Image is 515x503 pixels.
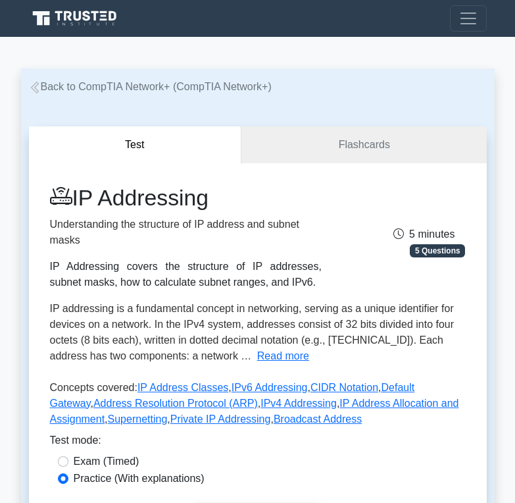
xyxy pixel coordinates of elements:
a: IP Address Allocation and Assignment [50,398,459,425]
a: Supernetting [108,413,168,425]
a: Private IP Addressing [170,413,271,425]
span: 5 minutes [393,228,454,240]
div: Test mode: [50,433,466,454]
p: Understanding the structure of IP address and subnet masks [50,217,322,248]
a: Flashcards [241,126,486,164]
button: Read more [257,348,309,364]
p: Concepts covered: , , , , , , , , , [50,380,466,433]
a: Default Gateway [50,382,415,409]
a: IPv6 Addressing [232,382,308,393]
a: Address Resolution Protocol (ARP) [93,398,258,409]
a: Back to CompTIA Network+ (CompTIA Network+) [29,81,272,92]
button: Test [29,126,242,164]
label: Exam (Timed) [74,454,139,469]
button: Toggle navigation [450,5,487,32]
span: IP addressing is a fundamental concept in networking, serving as a unique identifier for devices ... [50,303,454,361]
a: IP Address Classes [137,382,228,393]
a: IPv4 Addressing [260,398,337,409]
span: 5 Questions [410,244,465,257]
div: IP Addressing covers the structure of IP addresses, subnet masks, how to calculate subnet ranges,... [50,259,322,290]
label: Practice (With explanations) [74,471,205,487]
h1: IP Addressing [50,184,322,211]
a: Broadcast Address [274,413,362,425]
a: CIDR Notation [310,382,378,393]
